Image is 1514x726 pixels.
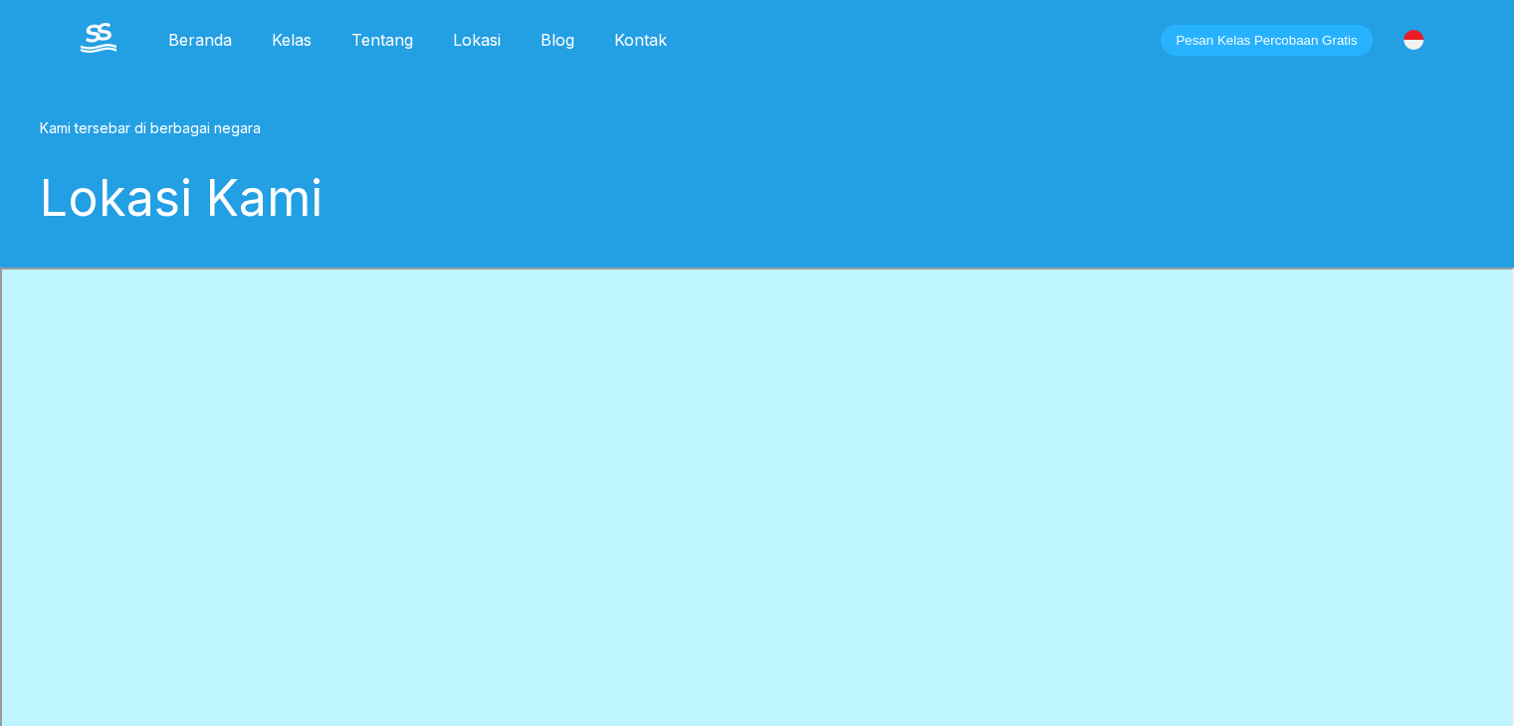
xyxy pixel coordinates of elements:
[148,30,252,50] a: Beranda
[1161,25,1372,56] button: Pesan Kelas Percobaan Gratis
[40,168,1394,228] div: Lokasi Kami
[594,30,687,50] a: Kontak
[81,23,116,53] img: The Swim Starter Logo
[40,119,1394,136] div: Kami tersebar di berbagai negara
[521,30,594,50] a: Blog
[1404,30,1423,50] img: Indonesia
[1393,19,1434,61] div: [GEOGRAPHIC_DATA]
[331,30,433,50] a: Tentang
[252,30,331,50] a: Kelas
[433,30,521,50] a: Lokasi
